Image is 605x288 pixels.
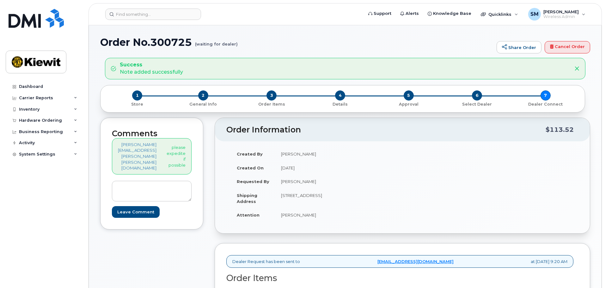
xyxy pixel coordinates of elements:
[335,90,345,101] span: 4
[404,90,414,101] span: 5
[172,101,235,107] p: General Info
[497,41,541,54] a: Share Order
[240,101,303,107] p: Order Items
[472,90,482,101] span: 6
[237,212,260,218] strong: Attention
[167,144,186,168] p: please expedite if possible
[377,101,440,107] p: Approval
[377,259,454,265] a: [EMAIL_ADDRESS][DOMAIN_NAME]
[275,147,398,161] td: [PERSON_NAME]
[546,124,574,136] div: $113.52
[237,193,257,204] strong: Shipping Address
[120,61,183,76] div: Note added successfully
[445,101,509,107] p: Select Dealer
[275,175,398,188] td: [PERSON_NAME]
[237,165,264,170] strong: Created On
[275,161,398,175] td: [DATE]
[112,129,192,138] h2: Comments
[132,90,142,101] span: 1
[226,126,546,134] h2: Order Information
[106,101,169,107] a: 1 Store
[237,179,269,184] strong: Requested By
[309,101,372,107] p: Details
[195,37,238,46] small: (waiting for dealer)
[237,151,263,156] strong: Created By
[108,101,167,107] p: Store
[275,188,398,208] td: [STREET_ADDRESS]
[198,90,208,101] span: 2
[443,101,511,107] a: 6 Select Dealer
[545,41,590,54] a: Cancel Order
[237,101,306,107] a: 3 Order Items
[226,255,573,268] div: Dealer Request has been sent to at [DATE] 9:20 AM
[306,101,375,107] a: 4 Details
[100,37,493,48] h1: Order No.300725
[169,101,238,107] a: 2 General Info
[118,142,156,171] a: [PERSON_NAME][EMAIL_ADDRESS][PERSON_NAME][PERSON_NAME][DOMAIN_NAME]
[120,61,183,69] strong: Success
[374,101,443,107] a: 5 Approval
[226,273,573,283] h2: Order Items
[266,90,277,101] span: 3
[112,206,160,218] input: Leave Comment
[275,208,398,222] td: [PERSON_NAME]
